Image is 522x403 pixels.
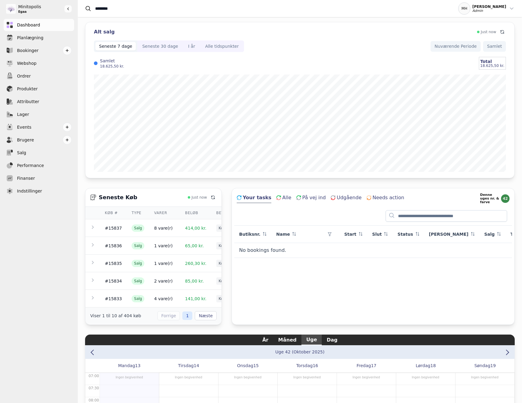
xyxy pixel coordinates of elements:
[472,9,506,13] div: Admin
[356,363,371,369] span: Fredag
[4,121,74,133] a: Events
[17,86,38,92] span: Produkter
[4,57,74,69] a: Webshop
[94,40,137,52] button: Seneste 7 dage
[276,194,291,203] button: Alle
[195,311,217,320] button: Næste
[484,231,495,237] span: Salg
[337,194,362,201] span: Udgående
[296,194,326,203] button: På vej ind
[185,261,206,266] span: 260,30 kr.
[372,231,382,237] span: Slut
[185,279,204,283] span: 85,00 kr.
[105,296,122,302] div: #15833
[17,22,40,28] span: Dashboard
[344,231,356,237] span: Start
[88,386,99,390] span: 07:30
[302,194,326,201] span: På vej ind
[105,243,122,249] div: #15836
[101,373,157,380] div: Ingen begivenhed
[4,83,74,95] a: Produkter
[64,5,72,12] button: Gør sidebaren større eller mindre
[253,363,259,369] span: 15
[4,185,74,197] a: Indstillinger
[17,137,34,143] span: Brugere
[216,224,240,232] div: Kort
[132,224,144,232] span: Salg
[313,363,318,369] span: 16
[185,226,206,231] span: 414,00 kr.
[457,373,513,380] div: Ingen begivenhed
[182,311,192,320] span: 1
[273,335,301,345] button: Måned view
[398,373,453,380] div: Ingen begivenhed
[4,70,74,82] a: Ordrer
[154,278,175,284] div: 2 vare(r)
[180,207,211,219] th: Beløb
[458,2,515,15] button: MH[PERSON_NAME]Admin
[499,28,506,36] button: Refresh data
[17,162,44,169] span: Performance
[89,348,97,356] button: Previous week
[105,225,122,231] div: #15837
[276,231,290,237] span: Name
[100,58,124,64] label: Samlet
[480,193,500,204] span: Denne uges nr. & farve
[17,124,31,130] span: Events
[275,349,325,355] button: Go to month view
[88,398,99,402] span: 08:00
[154,243,175,249] div: 1 vare(r)
[4,44,74,57] a: Bookinger
[338,373,394,380] div: Ingen begivenhed
[257,335,273,345] button: År view
[4,172,74,184] a: Finanser
[178,363,194,369] span: Tirsdag
[4,96,74,108] a: Attributter
[397,231,413,237] span: Status
[510,231,521,237] span: Task
[296,363,313,369] span: Torsdag
[17,175,35,182] span: Finanser
[205,43,239,49] div: Alle tidspunkter
[157,311,180,320] button: Forrige
[430,363,436,369] span: 18
[331,194,362,203] button: Udgående
[100,64,124,69] div: 18.625,50 kr.
[4,108,74,120] a: Lager
[4,19,74,31] a: Dashboard
[239,231,260,237] span: Butiksnr.
[88,374,99,378] span: 07:00
[371,363,376,369] span: 17
[105,260,122,266] div: #15835
[434,43,477,50] span: Nuværende Periode
[216,277,240,285] div: Kort
[216,295,240,302] div: Kort
[4,134,74,146] a: Brugere
[90,313,141,319] div: Viser 1 til 10 af 404 køb
[94,28,477,36] div: Alt salg
[105,278,122,284] div: #15834
[17,47,39,54] span: Bookinger
[429,231,469,237] span: [PERSON_NAME]
[502,348,510,356] button: Next week
[154,225,175,231] div: 8 vare(r)
[282,194,291,201] span: Alle
[487,43,502,50] span: Samlet
[501,194,510,203] div: 42
[474,363,490,369] span: Søndag
[431,41,481,52] button: Nuværende Periode
[200,40,244,52] button: Alle tidspunkter
[481,30,496,34] span: Just now
[366,194,404,203] button: Needs action
[183,40,200,52] button: I år
[4,159,74,172] a: Performance
[100,207,127,219] th: Køb #
[135,363,141,369] span: 13
[480,58,504,64] div: Total
[191,195,207,200] span: Just now
[243,194,271,201] span: Your tasks
[154,260,175,266] div: 1 vare(r)
[99,43,132,49] div: Seneste 7 dage
[161,373,216,380] div: Ingen begivenhed
[237,194,271,203] button: Your tasks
